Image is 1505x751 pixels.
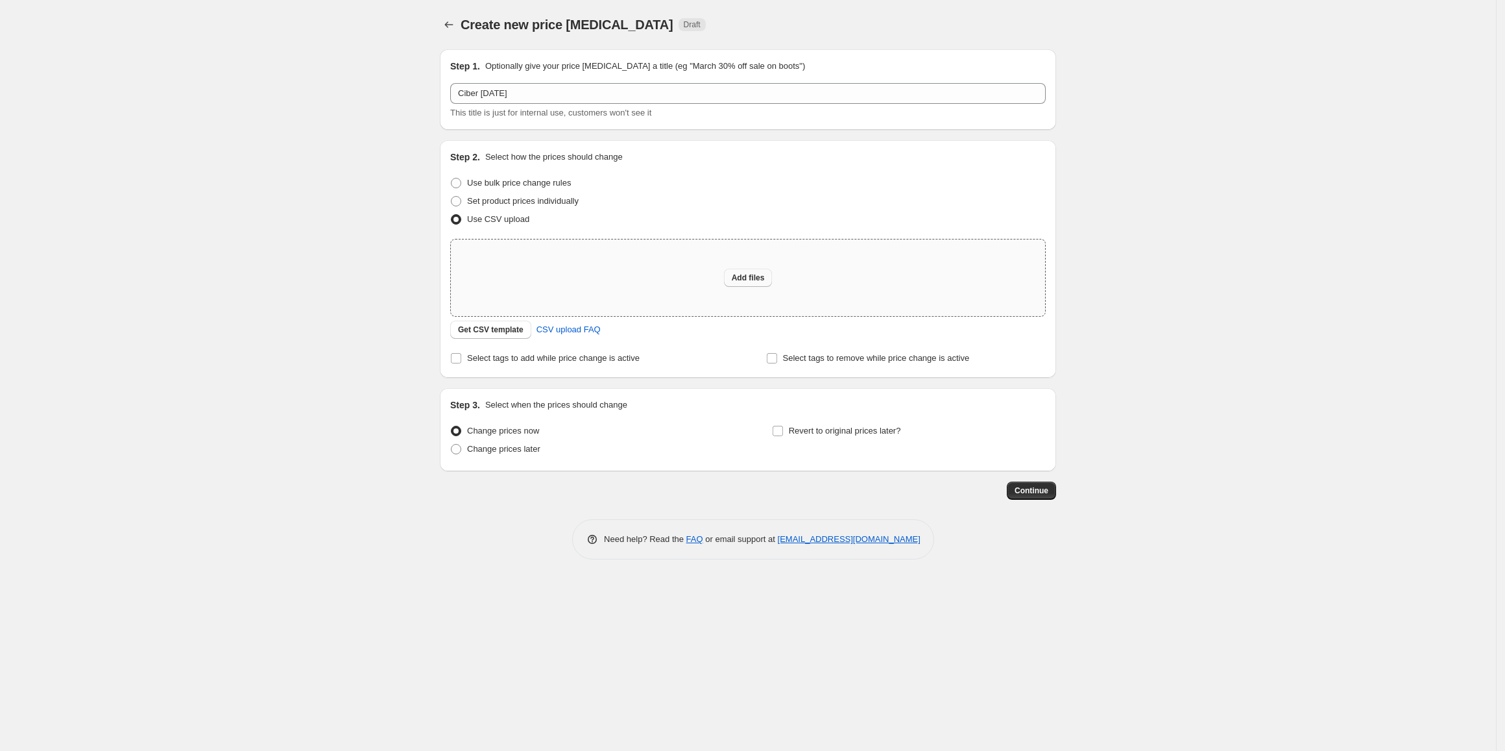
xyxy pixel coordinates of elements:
[450,108,651,117] span: This title is just for internal use, customers won't see it
[450,151,480,164] h2: Step 2.
[450,321,531,339] button: Get CSV template
[450,83,1046,104] input: 30% off holiday sale
[467,426,539,436] span: Change prices now
[1007,482,1056,500] button: Continue
[789,426,901,436] span: Revert to original prices later?
[778,534,921,544] a: [EMAIL_ADDRESS][DOMAIN_NAME]
[467,214,529,224] span: Use CSV upload
[458,325,524,335] span: Get CSV template
[732,273,765,283] span: Add files
[1015,486,1048,496] span: Continue
[536,323,601,336] span: CSV upload FAQ
[450,399,480,412] h2: Step 3.
[467,353,640,363] span: Select tags to add while price change is active
[467,178,571,188] span: Use bulk price change rules
[461,18,673,32] span: Create new price [MEDICAL_DATA]
[485,399,627,412] p: Select when the prices should change
[703,534,778,544] span: or email support at
[686,534,703,544] a: FAQ
[684,19,701,30] span: Draft
[783,353,970,363] span: Select tags to remove while price change is active
[440,16,458,34] button: Price change jobs
[467,196,579,206] span: Set product prices individually
[467,444,540,454] span: Change prices later
[450,60,480,73] h2: Step 1.
[604,534,686,544] span: Need help? Read the
[724,269,773,287] button: Add files
[485,151,623,164] p: Select how the prices should change
[529,319,608,340] a: CSV upload FAQ
[485,60,805,73] p: Optionally give your price [MEDICAL_DATA] a title (eg "March 30% off sale on boots")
